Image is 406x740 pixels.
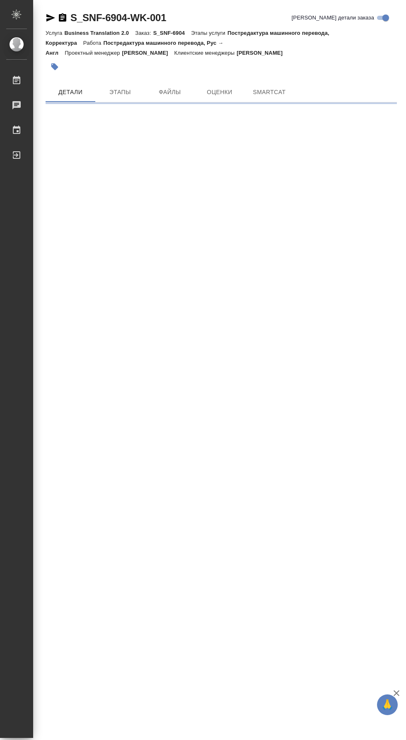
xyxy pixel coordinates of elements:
a: S_SNF-6904-WK-001 [70,12,166,23]
p: [PERSON_NAME] [122,50,174,56]
span: Оценки [200,87,239,97]
p: Этапы услуги [191,30,227,36]
p: Заказ: [135,30,153,36]
button: Добавить тэг [46,58,64,76]
span: Детали [51,87,90,97]
button: Скопировать ссылку [58,13,68,23]
span: Файлы [150,87,190,97]
p: Работа [83,40,104,46]
span: Этапы [100,87,140,97]
p: Проектный менеджер [65,50,122,56]
p: Услуга [46,30,64,36]
p: Клиентские менеджеры [174,50,237,56]
p: [PERSON_NAME] [237,50,289,56]
p: Business Translation 2.0 [64,30,135,36]
button: Скопировать ссылку для ЯМессенджера [46,13,56,23]
span: SmartCat [249,87,289,97]
button: 🙏 [377,694,398,715]
span: 🙏 [380,696,394,713]
span: [PERSON_NAME] детали заказа [292,14,374,22]
p: S_SNF-6904 [153,30,191,36]
p: Постредактура машинного перевода, Рус → Англ [46,40,223,56]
